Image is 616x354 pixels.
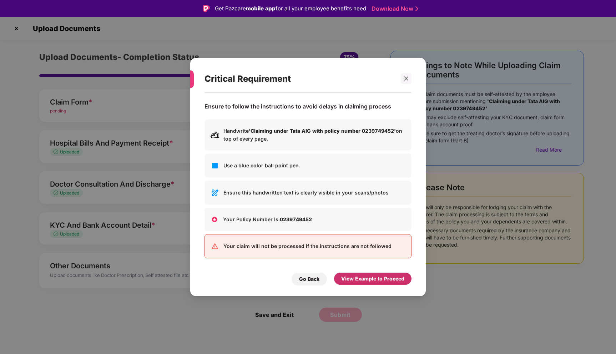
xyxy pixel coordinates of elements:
[415,5,418,12] img: Stroke
[341,275,404,283] div: View Example to Proceed
[223,162,405,170] p: Use a blue color ball point pen.
[223,216,406,223] p: Your Policy Number Is:
[404,76,409,81] span: close
[215,4,366,13] div: Get Pazcare for all your employee benefits need
[205,65,394,93] div: Critical Requirement
[372,5,416,12] a: Download Now
[211,188,219,197] img: svg+xml;base64,PHN2ZyB3aWR0aD0iMjQiIGhlaWdodD0iMjQiIHZpZXdCb3g9IjAgMCAyNCAyNCIgZmlsbD0ibm9uZSIgeG...
[299,275,319,283] div: Go Back
[211,242,219,251] img: svg+xml;base64,PHN2ZyB3aWR0aD0iMjQiIGhlaWdodD0iMjQiIHZpZXdCb3g9IjAgMCAyNCAyNCIgZmlsbD0ibm9uZSIgeG...
[223,189,405,197] p: Ensure this handwritten text is clearly visible in your scans/photos
[205,103,391,110] p: Ensure to follow the instructions to avoid delays in claiming process
[246,5,276,12] strong: mobile app
[203,5,210,12] img: Logo
[280,216,312,222] b: 0239749452
[223,242,405,250] p: Your claim will not be processed if the instructions are not followed
[223,127,405,143] p: Handwrite on top of every page.
[211,131,219,139] img: svg+xml;base64,PHN2ZyB3aWR0aD0iMjAiIGhlaWdodD0iMjAiIHZpZXdCb3g9IjAgMCAyMCAyMCIgZmlsbD0ibm9uZSIgeG...
[249,128,396,134] b: 'Claiming under Tata AIG with policy number 0239749452'
[210,215,219,224] img: +cAAAAASUVORK5CYII=
[211,161,219,170] img: svg+xml;base64,PHN2ZyB3aWR0aD0iMjQiIGhlaWdodD0iMjQiIHZpZXdCb3g9IjAgMCAyNCAyNCIgZmlsbD0ibm9uZSIgeG...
